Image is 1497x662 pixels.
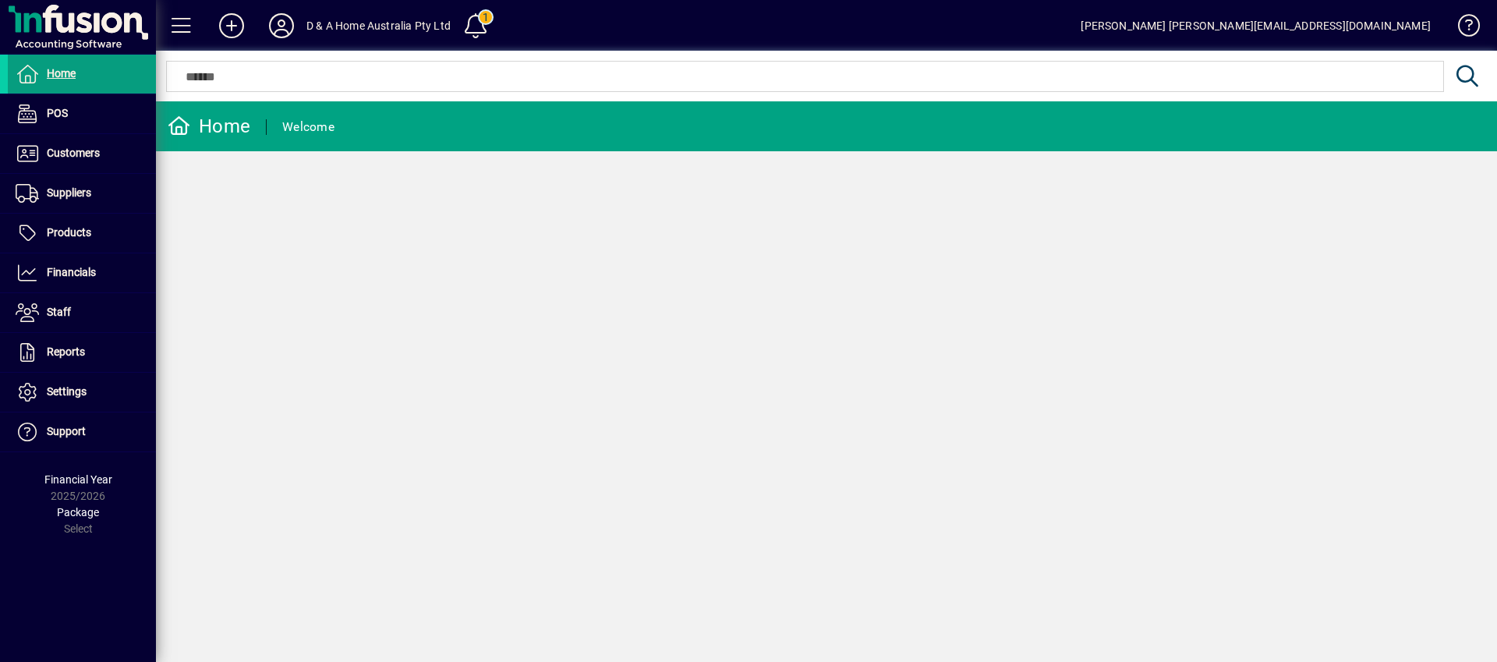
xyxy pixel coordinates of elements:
span: Suppliers [47,186,91,199]
a: Staff [8,293,156,332]
a: Settings [8,373,156,412]
div: Welcome [282,115,334,140]
span: POS [47,107,68,119]
a: Support [8,412,156,451]
a: Financials [8,253,156,292]
button: Profile [257,12,306,40]
span: Customers [47,147,100,159]
div: [PERSON_NAME] [PERSON_NAME][EMAIL_ADDRESS][DOMAIN_NAME] [1081,13,1431,38]
a: Products [8,214,156,253]
div: D & A Home Australia Pty Ltd [306,13,451,38]
span: Financial Year [44,473,112,486]
a: Customers [8,134,156,173]
span: Products [47,226,91,239]
span: Reports [47,345,85,358]
span: Home [47,67,76,80]
a: POS [8,94,156,133]
span: Financials [47,266,96,278]
span: Settings [47,385,87,398]
span: Package [57,506,99,519]
button: Add [207,12,257,40]
a: Suppliers [8,174,156,213]
span: Staff [47,306,71,318]
div: Home [168,114,250,139]
a: Reports [8,333,156,372]
a: Knowledge Base [1446,3,1478,54]
span: Support [47,425,86,437]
